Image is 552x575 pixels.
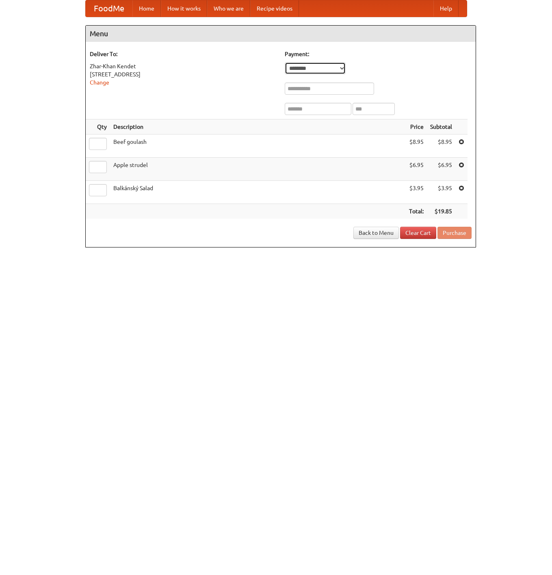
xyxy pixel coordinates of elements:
a: FoodMe [86,0,132,17]
h5: Payment: [285,50,472,58]
th: Total: [406,204,427,219]
div: [STREET_ADDRESS] [90,70,277,78]
th: $19.85 [427,204,455,219]
h5: Deliver To: [90,50,277,58]
a: Who we are [207,0,250,17]
div: Zhar-Khan Kendet [90,62,277,70]
td: $6.95 [427,158,455,181]
td: $8.95 [427,135,455,158]
a: Home [132,0,161,17]
td: Balkánský Salad [110,181,406,204]
td: $6.95 [406,158,427,181]
button: Purchase [437,227,472,239]
td: Apple strudel [110,158,406,181]
a: Change [90,79,109,86]
td: $8.95 [406,135,427,158]
td: Beef goulash [110,135,406,158]
a: Back to Menu [353,227,399,239]
td: $3.95 [427,181,455,204]
td: $3.95 [406,181,427,204]
th: Qty [86,119,110,135]
th: Description [110,119,406,135]
th: Subtotal [427,119,455,135]
h4: Menu [86,26,476,42]
a: Help [433,0,459,17]
a: How it works [161,0,207,17]
th: Price [406,119,427,135]
a: Clear Cart [400,227,436,239]
a: Recipe videos [250,0,299,17]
